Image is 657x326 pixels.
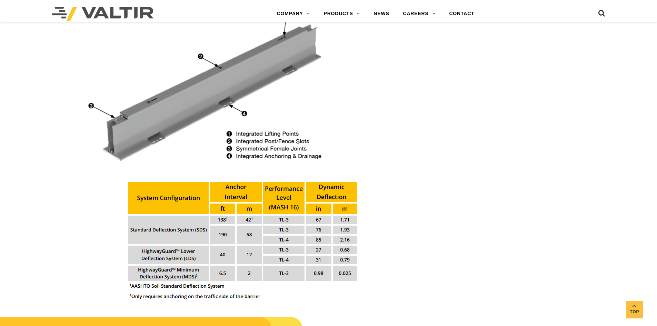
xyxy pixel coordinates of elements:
[626,308,643,316] span: Top
[270,7,317,21] a: COMPANY
[626,301,643,318] a: Top
[367,7,396,21] a: NEWS
[317,7,367,21] a: PRODUCTS
[442,7,481,21] a: CONTACT
[52,7,153,21] img: Valtir
[396,7,442,21] a: CAREERS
